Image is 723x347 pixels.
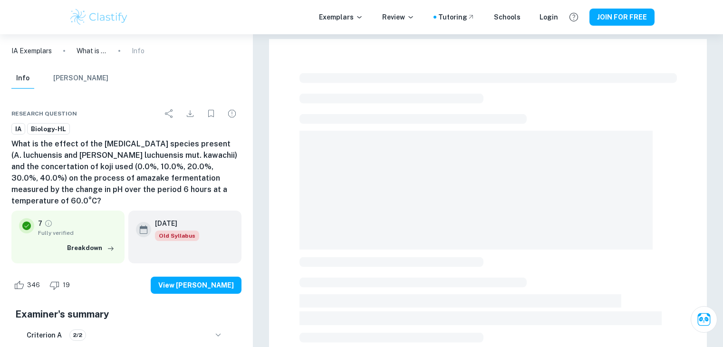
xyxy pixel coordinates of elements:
a: Grade fully verified [44,219,53,228]
h5: Examiner's summary [15,307,238,321]
button: Breakdown [65,241,117,255]
h6: Criterion A [27,330,62,340]
p: Review [382,12,415,22]
span: Biology-HL [28,125,69,134]
div: Report issue [222,104,241,123]
p: Info [132,46,145,56]
a: Biology-HL [27,123,70,135]
h6: [DATE] [155,218,192,229]
a: IA Exemplars [11,46,52,56]
span: Research question [11,109,77,118]
a: IA [11,123,25,135]
p: 7 [38,218,42,229]
span: Old Syllabus [155,231,199,241]
div: Share [160,104,179,123]
span: IA [12,125,25,134]
div: Dislike [47,278,75,293]
p: Exemplars [319,12,363,22]
span: 346 [22,280,45,290]
button: [PERSON_NAME] [53,68,108,89]
button: Ask Clai [691,306,717,333]
a: Tutoring [438,12,475,22]
div: Starting from the May 2025 session, the Biology IA requirements have changed. It's OK to refer to... [155,231,199,241]
span: 19 [58,280,75,290]
h6: What is the effect of the [MEDICAL_DATA] species present (A. luchuensis and [PERSON_NAME] luchuen... [11,138,241,207]
div: Like [11,278,45,293]
a: Schools [494,12,521,22]
img: Clastify logo [69,8,129,27]
button: Info [11,68,34,89]
div: Download [181,104,200,123]
button: Help and Feedback [566,9,582,25]
p: What is the effect of the [MEDICAL_DATA] species present (A. luchuensis and [PERSON_NAME] luchuen... [77,46,107,56]
button: View [PERSON_NAME] [151,277,241,294]
a: Login [540,12,558,22]
div: Bookmark [202,104,221,123]
span: Fully verified [38,229,117,237]
span: 2/2 [70,331,86,339]
button: JOIN FOR FREE [589,9,655,26]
